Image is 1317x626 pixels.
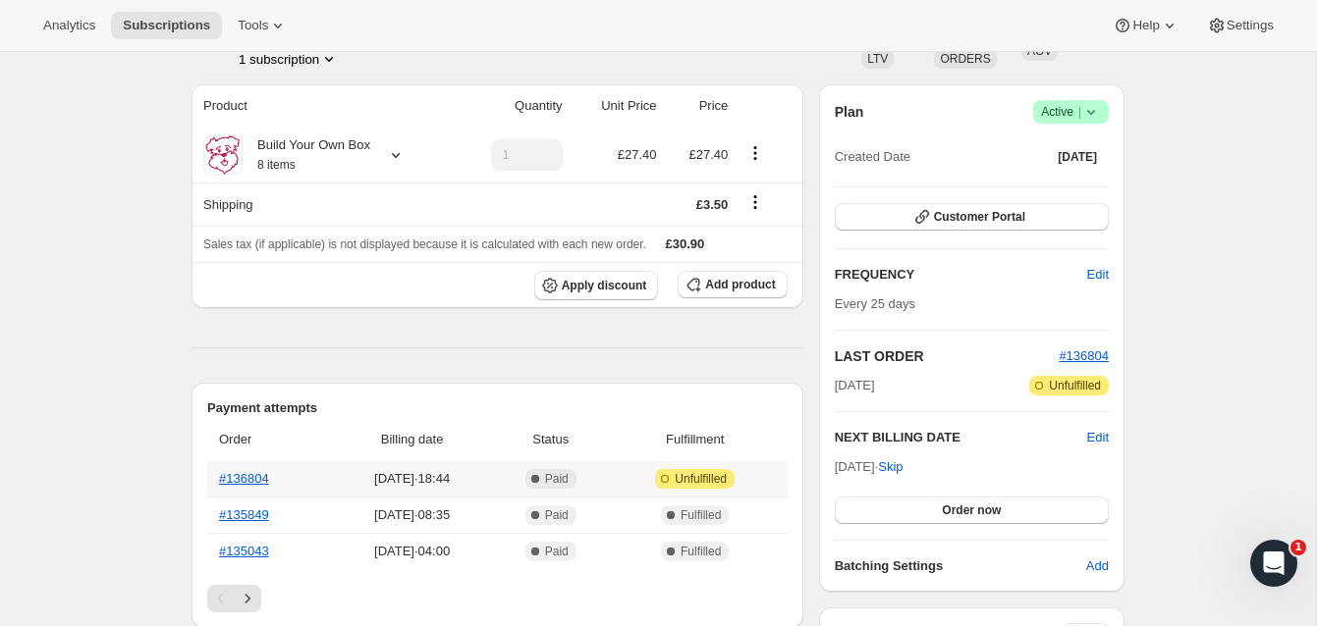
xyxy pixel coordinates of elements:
span: ORDERS [940,52,990,66]
span: Analytics [43,18,95,33]
button: Edit [1075,259,1121,290]
span: Add [1086,556,1109,576]
button: Add product [678,271,787,298]
h2: FREQUENCY [835,265,1087,285]
button: Apply discount [534,271,659,300]
span: Active [1041,102,1101,122]
h2: Payment attempts [207,398,788,418]
span: [DATE] · 08:35 [337,505,486,525]
h2: Plan [835,102,864,122]
button: #136804 [1059,346,1109,366]
span: Fulfilled [681,544,721,559]
span: Fulfillment [615,430,776,449]
button: Product actions [239,49,339,69]
a: #136804 [219,471,269,486]
span: [DATE] [835,376,875,395]
span: [DATE] [1058,149,1097,165]
button: Add [1074,550,1121,582]
button: Tools [226,12,300,39]
span: £30.90 [666,236,705,251]
span: Help [1132,18,1159,33]
span: Tools [238,18,268,33]
span: Status [499,430,603,449]
span: Every 25 days [835,296,915,311]
span: Customer Portal [934,209,1025,225]
span: | [1078,104,1081,120]
h2: NEXT BILLING DATE [835,428,1087,447]
button: Product actions [740,142,771,164]
h6: Batching Settings [835,556,1086,576]
iframe: Intercom live chat [1250,540,1297,587]
span: LTV [867,52,888,66]
span: Settings [1227,18,1274,33]
th: Price [663,84,735,128]
span: Order now [942,502,1001,518]
span: Fulfilled [681,507,721,523]
th: Unit Price [569,84,663,128]
th: Order [207,418,331,461]
span: Edit [1087,265,1109,285]
button: Help [1101,12,1190,39]
button: Shipping actions [740,191,771,213]
span: Skip [878,457,903,477]
a: #136804 [1059,348,1109,363]
span: Subscriptions [123,18,210,33]
span: Paid [545,507,569,523]
th: Product [192,84,451,128]
button: Skip [866,451,914,483]
button: Settings [1195,12,1286,39]
span: Billing date [337,430,486,449]
img: product img [203,135,243,175]
button: Next [234,585,261,612]
button: Analytics [31,12,107,39]
h2: LAST ORDER [835,346,1060,366]
span: Paid [545,471,569,487]
span: [DATE] · 04:00 [337,542,486,561]
button: Subscriptions [111,12,222,39]
span: Created Date [835,147,910,167]
button: [DATE] [1046,143,1109,171]
span: £27.40 [689,147,729,162]
span: [DATE] · 18:44 [337,469,486,489]
span: £3.50 [696,197,729,212]
button: Edit [1087,428,1109,447]
span: Add product [705,277,775,292]
span: Apply discount [562,278,647,293]
span: [DATE] · [835,459,904,474]
div: Build Your Own Box [243,135,370,175]
th: Quantity [451,84,568,128]
small: 8 items [257,158,296,172]
span: 1 [1290,540,1306,555]
nav: Pagination [207,585,788,612]
a: #135043 [219,544,269,558]
button: Customer Portal [835,203,1109,231]
a: #135849 [219,507,269,522]
span: Unfulfilled [1049,378,1101,393]
th: Shipping [192,183,451,226]
span: Paid [545,544,569,559]
span: £27.40 [618,147,657,162]
span: Unfulfilled [675,471,727,487]
span: Sales tax (if applicable) is not displayed because it is calculated with each new order. [203,237,646,251]
button: Order now [835,496,1109,524]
